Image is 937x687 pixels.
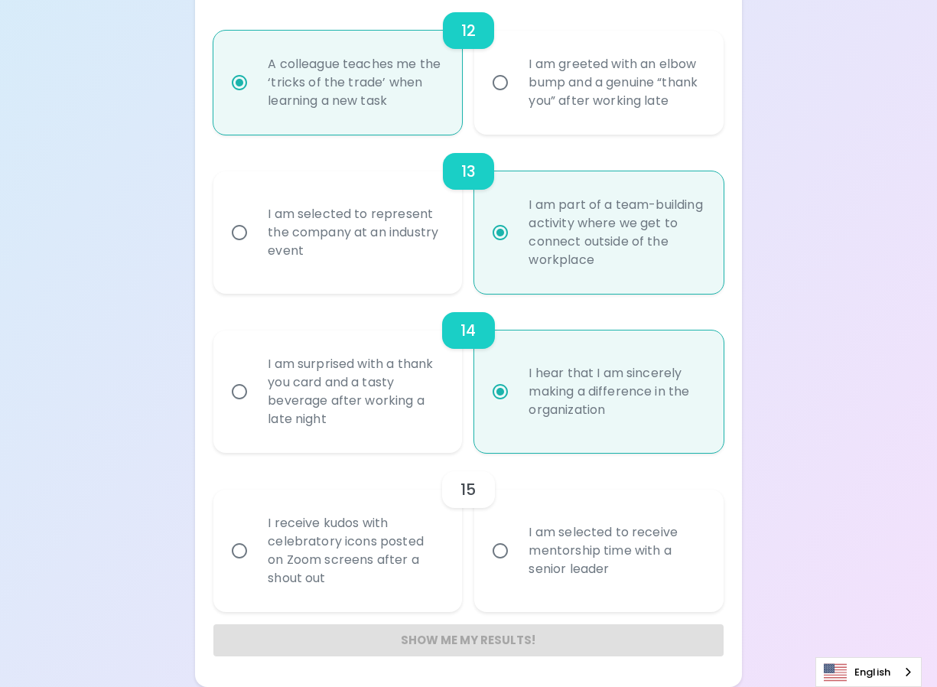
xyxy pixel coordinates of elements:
[516,346,714,438] div: I hear that I am sincerely making a difference in the organization
[213,453,724,612] div: choice-group-check
[255,337,454,447] div: I am surprised with a thank you card and a tasty beverage after working a late night
[255,496,454,606] div: I receive kudos with celebratory icons posted on Zoom screens after a shout out
[516,177,714,288] div: I am part of a team-building activity where we get to connect outside of the workplace
[516,37,714,129] div: I am greeted with an elbow bump and a genuine “thank you” after working late
[255,37,454,129] div: A colleague teaches me the ‘tricks of the trade’ when learning a new task
[461,18,476,43] h6: 12
[815,657,922,687] aside: Language selected: English
[213,135,724,294] div: choice-group-check
[255,187,454,278] div: I am selected to represent the company at an industry event
[816,658,921,686] a: English
[460,318,476,343] h6: 14
[213,294,724,453] div: choice-group-check
[815,657,922,687] div: Language
[460,477,476,502] h6: 15
[461,159,476,184] h6: 13
[516,505,714,597] div: I am selected to receive mentorship time with a senior leader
